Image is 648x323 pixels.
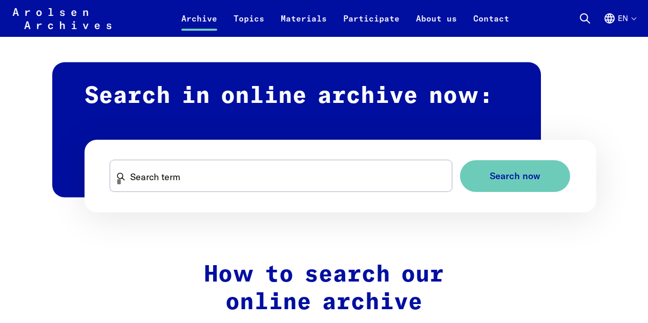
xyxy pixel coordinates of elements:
button: English, language selection [603,12,636,37]
a: Participate [335,12,408,37]
a: Contact [465,12,517,37]
a: Materials [273,12,335,37]
nav: Primary [173,6,517,31]
a: Archive [173,12,225,37]
h2: Search in online archive now: [52,62,541,197]
button: Search now [460,160,570,192]
h2: How to search our online archive [108,262,541,317]
span: Search now [490,171,540,182]
a: About us [408,12,465,37]
a: Topics [225,12,273,37]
